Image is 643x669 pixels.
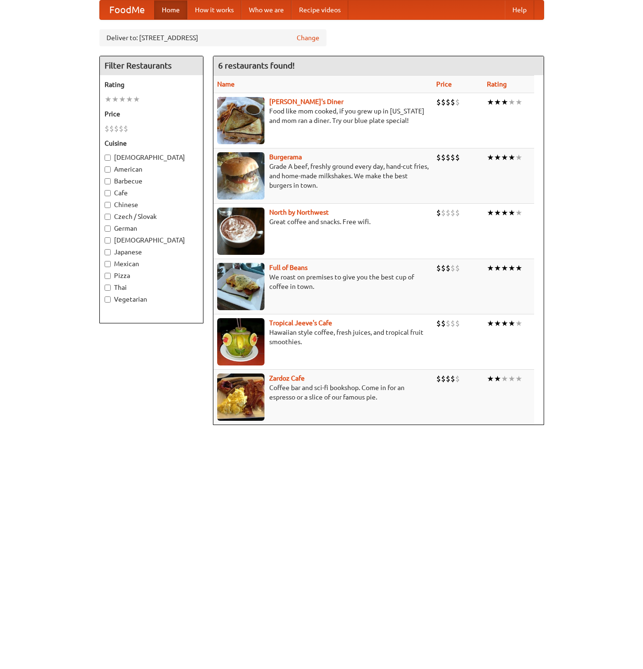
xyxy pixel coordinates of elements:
[217,208,264,255] img: north.jpg
[109,123,114,134] li: $
[455,152,460,163] li: $
[436,318,441,329] li: $
[105,226,111,232] input: German
[446,374,450,384] li: $
[487,97,494,107] li: ★
[119,123,123,134] li: $
[501,152,508,163] li: ★
[450,208,455,218] li: $
[441,208,446,218] li: $
[217,328,429,347] p: Hawaiian style coffee, fresh juices, and tropical fruit smoothies.
[99,29,326,46] div: Deliver to: [STREET_ADDRESS]
[446,318,450,329] li: $
[487,374,494,384] li: ★
[508,208,515,218] li: ★
[269,209,329,216] a: North by Northwest
[269,264,308,271] a: Full of Beans
[508,97,515,107] li: ★
[105,283,198,292] label: Thai
[441,263,446,273] li: $
[217,217,429,226] p: Great coffee and snacks. Free wifi.
[105,139,198,148] h5: Cuisine
[217,383,429,402] p: Coffee bar and sci-fi bookshop. Come in for an espresso or a slice of our famous pie.
[505,0,534,19] a: Help
[501,208,508,218] li: ★
[105,249,111,255] input: Japanese
[105,235,198,245] label: [DEMOGRAPHIC_DATA]
[123,123,128,134] li: $
[100,0,154,19] a: FoodMe
[494,97,501,107] li: ★
[436,97,441,107] li: $
[487,152,494,163] li: ★
[515,318,522,329] li: ★
[441,374,446,384] li: $
[487,80,507,88] a: Rating
[105,247,198,257] label: Japanese
[455,263,460,273] li: $
[455,208,460,218] li: $
[105,273,111,279] input: Pizza
[446,97,450,107] li: $
[105,271,198,280] label: Pizza
[105,202,111,208] input: Chinese
[291,0,348,19] a: Recipe videos
[508,263,515,273] li: ★
[269,374,305,382] a: Zardoz Cafe
[105,237,111,243] input: [DEMOGRAPHIC_DATA]
[446,263,450,273] li: $
[508,152,515,163] li: ★
[494,152,501,163] li: ★
[217,106,429,125] p: Food like mom cooked, if you grew up in [US_STATE] and mom ran a diner. Try our blue plate special!
[494,263,501,273] li: ★
[501,97,508,107] li: ★
[508,318,515,329] li: ★
[494,374,501,384] li: ★
[217,152,264,200] img: burgerama.jpg
[436,374,441,384] li: $
[105,155,111,161] input: [DEMOGRAPHIC_DATA]
[450,318,455,329] li: $
[450,374,455,384] li: $
[450,152,455,163] li: $
[105,188,198,198] label: Cafe
[269,153,302,161] b: Burgerama
[105,212,198,221] label: Czech / Slovak
[269,319,332,327] b: Tropical Jeeve's Cafe
[515,152,522,163] li: ★
[105,296,111,303] input: Vegetarian
[436,208,441,218] li: $
[105,176,198,186] label: Barbecue
[455,318,460,329] li: $
[515,97,522,107] li: ★
[105,259,198,269] label: Mexican
[217,318,264,365] img: jeeves.jpg
[217,263,264,310] img: beans.jpg
[446,208,450,218] li: $
[105,166,111,173] input: American
[436,80,452,88] a: Price
[100,56,203,75] h4: Filter Restaurants
[105,295,198,304] label: Vegetarian
[450,263,455,273] li: $
[105,94,112,104] li: ★
[436,152,441,163] li: $
[515,374,522,384] li: ★
[494,208,501,218] li: ★
[269,98,344,105] a: [PERSON_NAME]'s Diner
[455,374,460,384] li: $
[501,263,508,273] li: ★
[217,272,429,291] p: We roast on premises to give you the best cup of coffee in town.
[436,263,441,273] li: $
[501,318,508,329] li: ★
[126,94,133,104] li: ★
[494,318,501,329] li: ★
[105,178,111,184] input: Barbecue
[114,123,119,134] li: $
[105,200,198,209] label: Chinese
[487,263,494,273] li: ★
[217,374,264,421] img: zardoz.jpg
